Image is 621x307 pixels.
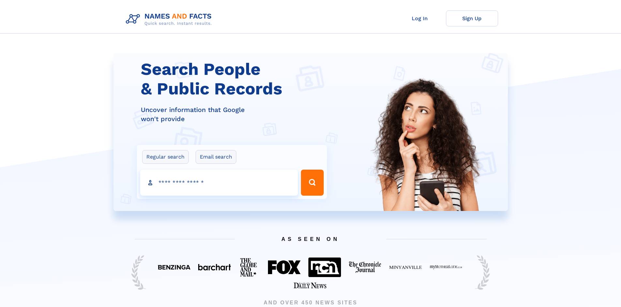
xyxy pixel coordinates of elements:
img: Featured on Starkville Daily News [294,283,326,288]
img: Logo Names and Facts [123,10,217,28]
img: Featured on Minyanville [389,265,422,270]
span: AS SEEN ON [125,228,496,250]
img: Featured on Benzinga [158,265,190,270]
h1: Search People & Public Records [141,60,331,99]
img: Search People and Public records [366,77,487,244]
img: Featured on The Chronicle Journal [349,261,381,273]
input: search input [140,170,298,196]
label: Regular search [142,150,189,164]
img: Featured on NCN [308,258,341,277]
img: Featured on The Globe And Mail [239,257,260,278]
img: Featured on BarChart [198,264,231,270]
button: Search Button [301,170,324,196]
div: Uncover information that Google won't provide [141,105,331,123]
img: Featured on My Mother Lode [430,265,462,270]
img: Featured on FOX 40 [268,260,301,274]
a: Sign Up [446,10,498,26]
label: Email search [196,150,236,164]
a: Log In [394,10,446,26]
span: AND OVER 450 NEWS SITES [125,299,496,307]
